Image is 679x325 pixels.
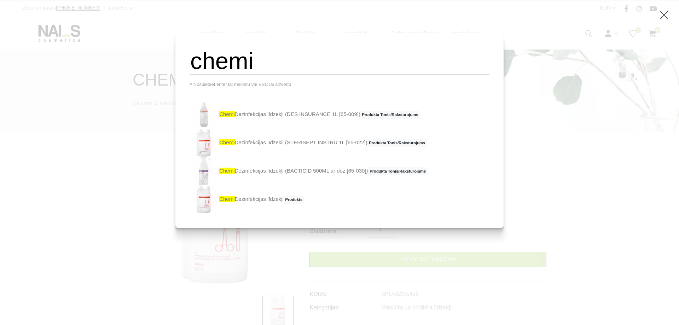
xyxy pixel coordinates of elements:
span: Produkta Tonis/Raksturojums [360,111,420,119]
a: chemiDezinfekcijas līdzekļi (BACTICID 500ML ar doz.[65-030])Produkta Tonis/Raksturojums [190,157,428,185]
span: chemi [219,168,234,174]
input: Meklēt produktus ... [190,47,489,75]
span: chemi [219,111,234,117]
span: # Nospiediet enter lai meklētu vai ESC lai aizvērtu [190,82,291,87]
span: Produkta Tonis/Raksturojums [367,139,427,147]
a: chemiDezinfekcijas līdzekļiProdukts [190,185,304,214]
span: Produkta Tonis/Raksturojums [368,167,428,176]
span: chemi [219,196,234,202]
a: chemiDezinfekcijas līdzekļi (DES INSURANCE 1L [65-009])Produkta Tonis/Raksturojums [190,100,420,129]
span: Produkts [284,196,304,204]
a: chemiDezinfekcijas līdzekļi (STERISEPT INSTRU 1L [65-022])Produkta Tonis/Raksturojums [190,129,427,157]
span: chemi [219,139,234,145]
img: STERISEPT INSTRU 1L (SPORICĪDS)Sporicīds instrumentu dezinfekcijas un mazgāšanas līdzeklis invent... [190,157,218,185]
img: STERISEPT INSTRU 1L (SPORICĪDS)Sporicīds instrumentu dezinfekcijas un mazgāšanas līdzeklis invent... [190,129,218,157]
img: STERISEPT INSTRU 1L (SPORICĪDS)Sporicīds instrumentu dezinfekcijas un mazgāšanas līdzeklis invent... [190,100,218,129]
